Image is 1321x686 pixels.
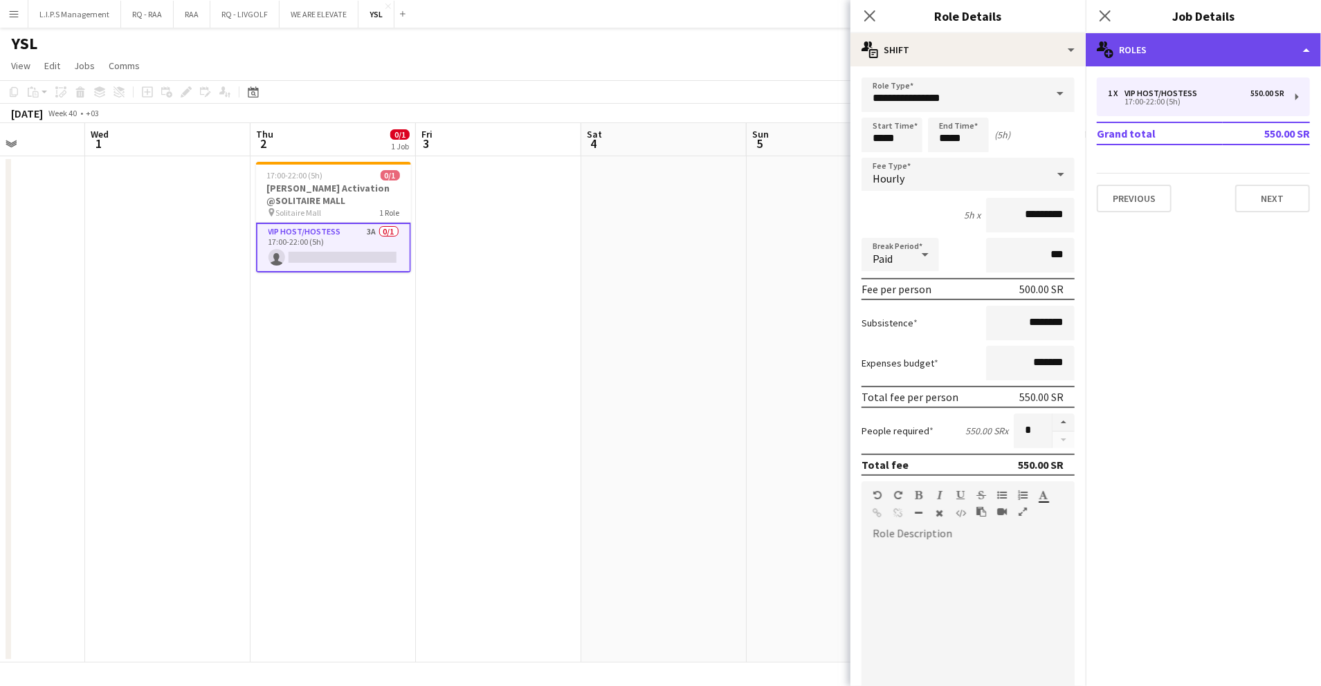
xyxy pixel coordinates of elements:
[994,129,1010,141] div: (5h)
[587,128,602,140] span: Sat
[1018,458,1064,472] div: 550.00 SR
[862,458,909,472] div: Total fee
[750,136,769,151] span: 5
[964,209,981,221] div: 5h x
[280,1,358,28] button: WE ARE ELEVATE
[91,128,109,140] span: Wed
[1223,122,1310,145] td: 550.00 SR
[752,128,769,140] span: Sun
[1235,185,1310,212] button: Next
[419,136,432,151] span: 3
[893,490,903,501] button: Redo
[956,508,965,519] button: HTML Code
[109,59,140,72] span: Comms
[421,128,432,140] span: Fri
[862,425,933,437] label: People required
[6,57,36,75] a: View
[997,506,1007,517] button: Insert video
[1019,390,1064,404] div: 550.00 SR
[44,59,60,72] span: Edit
[256,223,411,272] app-card-role: VIP Host/Hostess3A0/117:00-22:00 (5h)
[254,136,273,151] span: 2
[873,171,904,185] span: Hourly
[11,106,43,120] div: [DATE]
[862,282,931,296] div: Fee per person
[873,252,893,266] span: Paid
[89,136,109,151] span: 1
[1018,490,1028,501] button: Ordered List
[935,490,945,501] button: Italic
[862,390,958,404] div: Total fee per person
[862,357,938,369] label: Expenses budget
[210,1,280,28] button: RQ - LIVGOLF
[391,141,409,151] div: 1 Job
[956,490,965,501] button: Underline
[121,1,174,28] button: RQ - RAA
[358,1,394,28] button: YSL
[1108,98,1284,105] div: 17:00-22:00 (5h)
[267,170,323,180] span: 17:00-22:00 (5h)
[69,57,100,75] a: Jobs
[74,59,95,72] span: Jobs
[381,170,400,180] span: 0/1
[850,33,1086,66] div: Shift
[976,506,986,517] button: Paste as plain text
[1019,282,1064,296] div: 500.00 SR
[873,490,882,501] button: Undo
[935,508,945,519] button: Clear Formatting
[103,57,145,75] a: Comms
[1086,7,1321,25] h3: Job Details
[1097,185,1172,212] button: Previous
[174,1,210,28] button: RAA
[46,108,80,118] span: Week 40
[86,108,99,118] div: +03
[39,57,66,75] a: Edit
[256,128,273,140] span: Thu
[256,182,411,207] h3: [PERSON_NAME] Activation @SOLITAIRE MALL
[976,490,986,501] button: Strikethrough
[1018,506,1028,517] button: Fullscreen
[1086,33,1321,66] div: Roles
[965,425,1008,437] div: 550.00 SR x
[585,136,602,151] span: 4
[997,490,1007,501] button: Unordered List
[11,33,37,54] h1: YSL
[380,207,400,218] span: 1 Role
[28,1,121,28] button: L.I.P.S Management
[1053,414,1075,432] button: Increase
[1108,89,1124,98] div: 1 x
[390,129,410,140] span: 0/1
[914,508,924,519] button: Horizontal Line
[256,162,411,272] app-job-card: 17:00-22:00 (5h)0/1[PERSON_NAME] Activation @SOLITAIRE MALL Solitaire Mall1 RoleVIP Host/Hostess3...
[1250,89,1284,98] div: 550.00 SR
[1124,89,1203,98] div: VIP Host/Hostess
[1097,122,1223,145] td: Grand total
[914,490,924,501] button: Bold
[862,317,918,329] label: Subsistence
[11,59,30,72] span: View
[850,7,1086,25] h3: Role Details
[276,207,322,218] span: Solitaire Mall
[1039,490,1048,501] button: Text Color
